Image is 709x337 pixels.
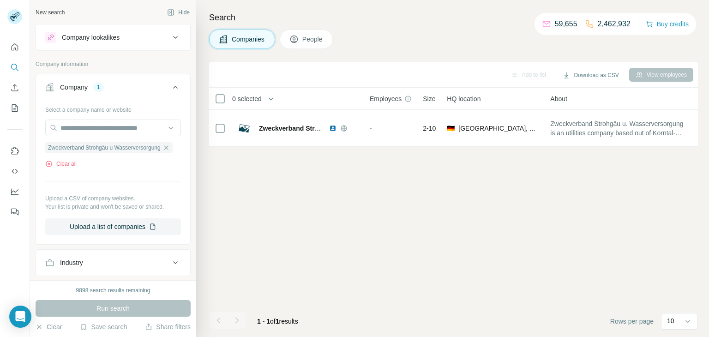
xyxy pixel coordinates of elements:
[36,76,190,102] button: Company1
[302,35,324,44] span: People
[36,322,62,331] button: Clear
[7,59,22,76] button: Search
[45,160,77,168] button: Clear all
[145,322,191,331] button: Share filters
[7,39,22,55] button: Quick start
[48,144,161,152] span: Zweckverband Strohgäu u Wasserversorgung
[458,124,539,133] span: [GEOGRAPHIC_DATA], Korntal-[GEOGRAPHIC_DATA]
[257,318,298,325] span: results
[370,94,402,103] span: Employees
[60,83,88,92] div: Company
[423,124,436,133] span: 2-10
[7,183,22,200] button: Dashboard
[259,125,400,132] span: Zweckverband Strohgäu u Wasserversorgung
[232,94,262,103] span: 0 selected
[80,322,127,331] button: Save search
[232,35,265,44] span: Companies
[598,18,631,30] p: 2,462,932
[237,121,252,136] img: Logo of Zweckverband Strohgäu u Wasserversorgung
[550,94,567,103] span: About
[7,143,22,159] button: Use Surfe on LinkedIn
[209,11,698,24] h4: Search
[7,163,22,180] button: Use Surfe API
[36,60,191,68] p: Company information
[610,317,654,326] span: Rows per page
[9,306,31,328] div: Open Intercom Messenger
[556,68,625,82] button: Download as CSV
[550,119,687,138] span: Zweckverband Strohgäu u. Wasserversorgung is an utilities company based out of Korntal-[GEOGRAPHI...
[45,203,181,211] p: Your list is private and won't be saved or shared.
[370,125,372,132] span: -
[257,318,270,325] span: 1 - 1
[7,100,22,116] button: My lists
[555,18,577,30] p: 59,655
[62,33,120,42] div: Company lookalikes
[423,94,435,103] span: Size
[93,83,104,91] div: 1
[36,8,65,17] div: New search
[36,26,190,48] button: Company lookalikes
[329,125,336,132] img: LinkedIn logo
[667,316,674,325] p: 10
[646,18,689,30] button: Buy credits
[60,258,83,267] div: Industry
[45,218,181,235] button: Upload a list of companies
[447,124,455,133] span: 🇩🇪
[276,318,279,325] span: 1
[45,194,181,203] p: Upload a CSV of company websites.
[270,318,276,325] span: of
[447,94,481,103] span: HQ location
[36,252,190,274] button: Industry
[45,102,181,114] div: Select a company name or website
[7,79,22,96] button: Enrich CSV
[76,286,150,295] div: 9898 search results remaining
[7,204,22,220] button: Feedback
[161,6,196,19] button: Hide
